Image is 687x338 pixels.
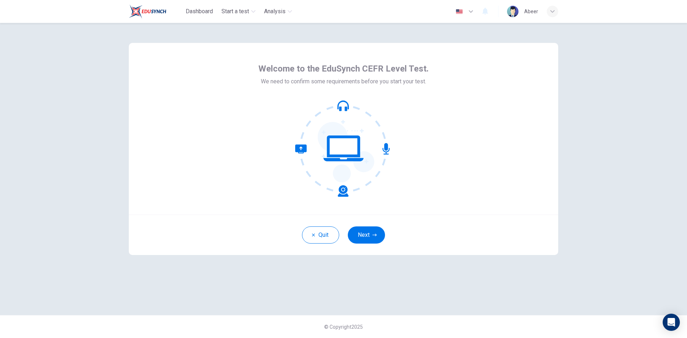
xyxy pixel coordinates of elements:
button: Start a test [219,5,258,18]
span: Welcome to the EduSynch CEFR Level Test. [258,63,429,74]
img: EduSynch logo [129,4,166,19]
div: Open Intercom Messenger [663,314,680,331]
img: Profile picture [507,6,518,17]
button: Dashboard [183,5,216,18]
span: Dashboard [186,7,213,16]
div: Abeer [524,7,538,16]
button: Quit [302,226,339,244]
span: Start a test [221,7,249,16]
span: © Copyright 2025 [324,324,363,330]
button: Next [348,226,385,244]
button: Analysis [261,5,295,18]
span: We need to confirm some requirements before you start your test. [261,77,426,86]
img: en [455,9,464,14]
a: EduSynch logo [129,4,183,19]
span: Analysis [264,7,286,16]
